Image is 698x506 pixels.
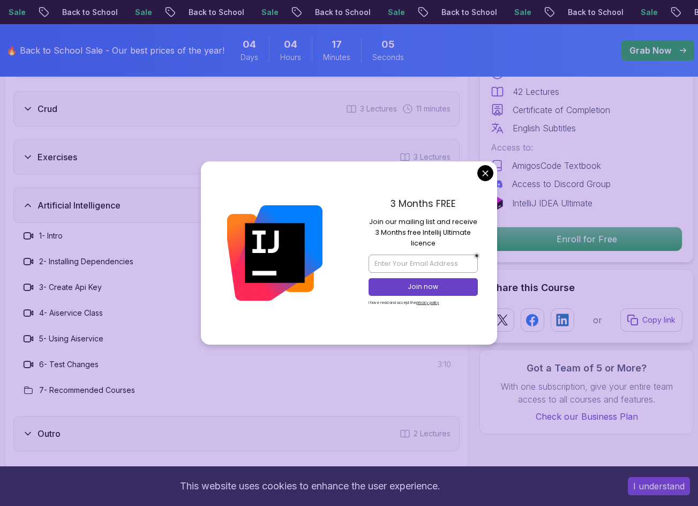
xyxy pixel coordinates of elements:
[253,7,287,18] p: Sale
[37,102,57,115] h3: Crud
[506,7,540,18] p: Sale
[13,416,460,451] button: Outro2 Lectures
[37,427,61,440] h3: Outro
[491,227,682,251] button: Enroll for Free
[414,152,451,162] span: 3 Lectures
[593,314,602,326] p: or
[13,188,460,223] button: Artificial Intelligence7 Lectures 19 minutes
[512,159,601,172] p: AmigosCode Textbook
[433,7,506,18] p: Back to School
[381,37,395,52] span: 5 Seconds
[13,139,460,175] button: Exercises3 Lectures
[8,474,612,498] div: This website uses cookies to enhance the user experience.
[280,52,301,63] span: Hours
[620,308,682,332] button: Copy link
[414,428,451,439] span: 2 Lectures
[372,52,404,63] span: Seconds
[6,44,224,57] p: 🔥 Back to School Sale - Our best prices of the year!
[39,385,135,396] h3: 7 - Recommended Courses
[513,85,559,98] p: 42 Lectures
[642,315,676,325] p: Copy link
[39,256,133,267] h3: 2 - Installing Dependencies
[512,177,611,190] p: Access to Discord Group
[306,7,379,18] p: Back to School
[438,359,451,370] span: 3:10
[513,103,610,116] p: Certificate of Completion
[37,151,77,163] h3: Exercises
[379,7,414,18] p: Sale
[491,361,682,376] h3: Got a Team of 5 or More?
[512,197,592,210] p: IntelliJ IDEA Ultimate
[37,199,121,212] h3: Artificial Intelligence
[491,280,682,295] h2: Share this Course
[126,7,161,18] p: Sale
[39,230,63,241] h3: 1 - Intro
[323,52,350,63] span: Minutes
[39,359,99,370] h3: 6 - Test Changes
[39,333,103,344] h3: 5 - Using Aiservice
[491,227,682,251] p: Enroll for Free
[54,7,126,18] p: Back to School
[416,103,451,114] span: 11 minutes
[241,52,258,63] span: Days
[513,122,576,135] p: English Subtitles
[284,37,297,52] span: 4 Hours
[559,7,632,18] p: Back to School
[180,7,253,18] p: Back to School
[360,103,397,114] span: 3 Lectures
[39,308,103,318] h3: 4 - Aiservice Class
[491,410,682,423] a: Check our Business Plan
[491,380,682,406] p: With one subscription, give your entire team access to all courses and features.
[39,282,102,293] h3: 3 - Create Api Key
[332,37,342,52] span: 17 Minutes
[632,7,666,18] p: Sale
[628,477,690,495] button: Accept cookies
[629,44,671,57] p: Grab Now
[491,141,682,154] p: Access to:
[243,37,256,52] span: 4 Days
[13,91,460,126] button: Crud3 Lectures 11 minutes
